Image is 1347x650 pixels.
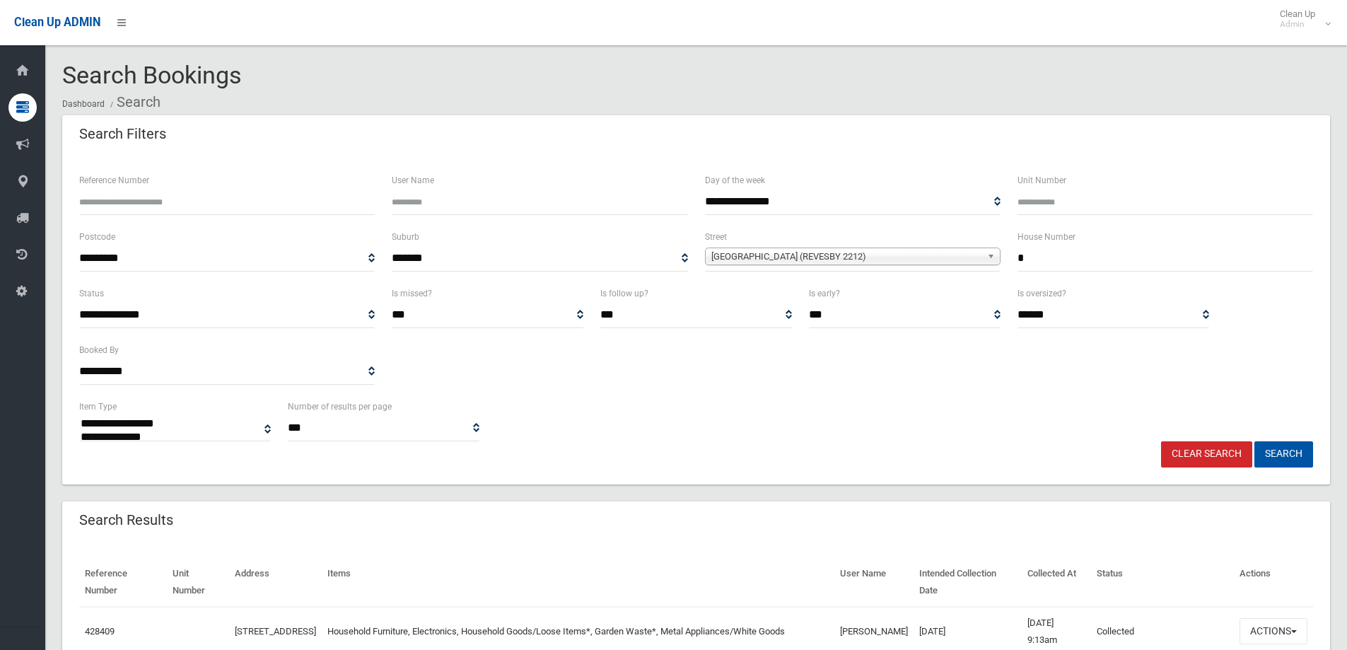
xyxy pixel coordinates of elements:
label: Is follow up? [600,286,648,301]
label: Unit Number [1017,173,1066,188]
li: Search [107,89,161,115]
label: Is early? [809,286,840,301]
label: Is missed? [392,286,432,301]
th: Collected At [1022,558,1091,607]
th: Reference Number [79,558,167,607]
header: Search Results [62,506,190,534]
label: Number of results per page [288,399,392,414]
label: Reference Number [79,173,149,188]
label: Status [79,286,104,301]
button: Search [1254,441,1313,468]
th: Address [229,558,322,607]
label: Day of the week [705,173,765,188]
th: Intended Collection Date [914,558,1022,607]
label: Booked By [79,342,119,358]
th: Items [322,558,834,607]
label: Suburb [392,229,419,245]
label: Is oversized? [1017,286,1066,301]
small: Admin [1280,19,1315,30]
span: [GEOGRAPHIC_DATA] (REVESBY 2212) [711,248,981,265]
a: 428409 [85,626,115,637]
label: Postcode [79,229,115,245]
a: Clear Search [1161,441,1252,468]
a: [STREET_ADDRESS] [235,626,316,637]
label: Street [705,229,727,245]
a: Dashboard [62,99,105,109]
th: Unit Number [167,558,229,607]
span: Clean Up [1273,8,1329,30]
button: Actions [1240,618,1307,644]
header: Search Filters [62,120,183,148]
label: Item Type [79,399,117,414]
th: Actions [1234,558,1313,607]
label: User Name [392,173,434,188]
span: Search Bookings [62,61,242,89]
label: House Number [1017,229,1075,245]
span: Clean Up ADMIN [14,16,100,29]
th: User Name [834,558,914,607]
th: Status [1091,558,1234,607]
